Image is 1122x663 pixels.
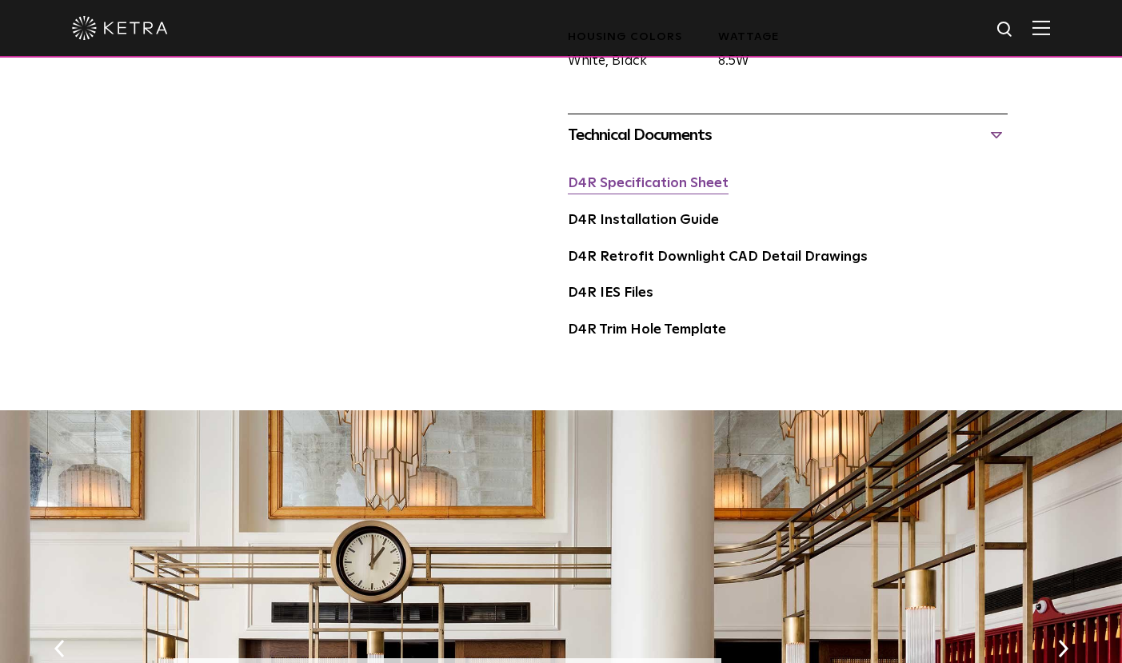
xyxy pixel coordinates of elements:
img: search icon [996,20,1016,40]
div: Technical Documents [568,122,1008,148]
a: D4R IES Files [568,286,653,300]
a: D4R Trim Hole Template [568,323,726,337]
img: Hamburger%20Nav.svg [1032,20,1050,35]
img: ketra-logo-2019-white [72,16,168,40]
button: Previous [51,638,67,659]
a: D4R Installation Guide [568,214,719,227]
a: D4R Retrofit Downlight CAD Detail Drawings [568,250,868,264]
button: Next [1055,638,1071,659]
a: D4R Specification Sheet [568,177,729,190]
